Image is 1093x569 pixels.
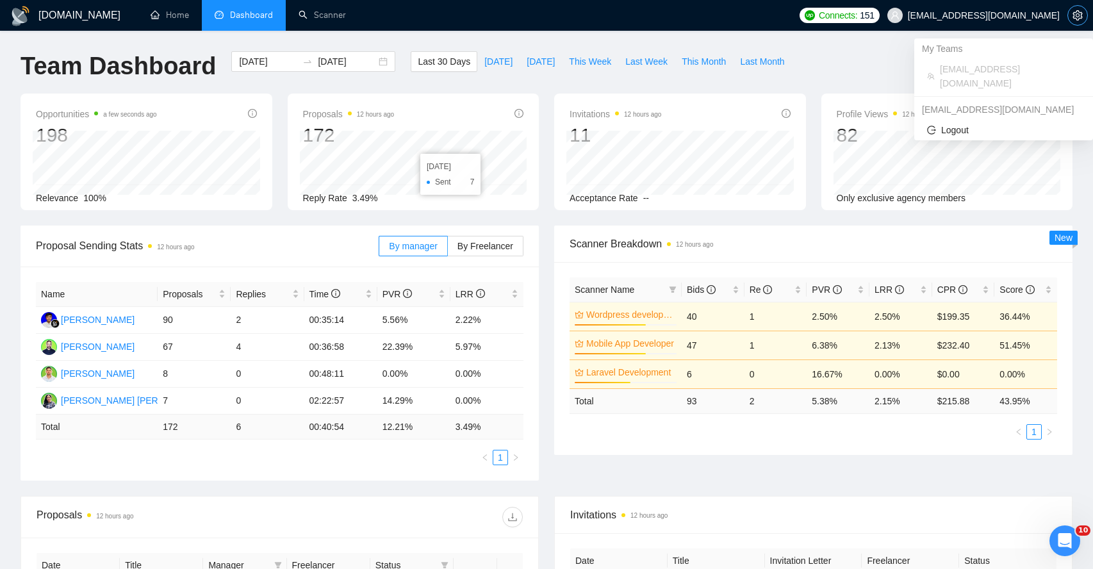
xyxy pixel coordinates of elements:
a: SK[PERSON_NAME] [41,341,135,351]
div: Proposals [37,507,280,527]
span: Only exclusive agency members [837,193,966,203]
span: -- [643,193,649,203]
span: Score [999,284,1034,295]
div: 172 [303,123,395,147]
td: 16.67% [807,359,869,388]
td: 172 [158,415,231,440]
td: 51.45% [994,331,1057,359]
span: Logout [927,123,1080,137]
button: Last 30 Days [411,51,477,72]
span: left [1015,428,1023,436]
span: This Week [569,54,611,69]
a: Laravel Development [586,365,674,379]
td: 3.49 % [450,415,523,440]
span: Reply Rate [303,193,347,203]
th: Name [36,282,158,307]
td: 8 [158,361,231,388]
li: Next Page [1042,424,1057,440]
button: This Week [562,51,618,72]
td: 0 [744,359,807,388]
td: 22.39% [377,334,450,361]
time: 12 hours ago [676,241,713,248]
span: By Freelancer [457,241,513,251]
td: 36.44% [994,302,1057,331]
img: AC [41,366,57,382]
button: [DATE] [477,51,520,72]
span: Time [309,289,340,299]
td: 02:22:57 [304,388,377,415]
div: info@ditinustechnology.com [914,99,1093,120]
span: Re [750,284,773,295]
span: setting [1068,10,1087,21]
button: This Month [675,51,733,72]
span: filter [441,561,448,569]
td: 2.15 % [869,388,932,413]
td: 2 [231,307,304,334]
span: info-circle [248,109,257,118]
td: 0 [231,361,304,388]
td: 0.00% [994,359,1057,388]
span: info-circle [707,285,716,294]
span: crown [575,368,584,377]
img: SK [41,339,57,355]
td: 2 [744,388,807,413]
div: 11 [570,123,661,147]
li: Previous Page [477,450,493,465]
td: 2.13% [869,331,932,359]
td: 5.38 % [807,388,869,413]
span: info-circle [476,289,485,298]
button: Last Week [618,51,675,72]
span: [EMAIL_ADDRESS][DOMAIN_NAME] [940,62,1080,90]
img: upwork-logo.png [805,10,815,21]
li: Sent [427,176,474,188]
span: info-circle [403,289,412,298]
li: Previous Page [1011,424,1026,440]
td: 1 [744,331,807,359]
span: Scanner Name [575,284,634,295]
div: 198 [36,123,157,147]
span: Opportunities [36,106,157,122]
td: 4 [231,334,304,361]
td: 0.00% [869,359,932,388]
span: By manager [389,241,437,251]
td: 2.22% [450,307,523,334]
span: info-circle [514,109,523,118]
a: AC[PERSON_NAME] [41,368,135,378]
td: 0 [231,388,304,415]
a: searchScanner [299,10,346,21]
span: team [927,72,935,80]
img: FR [41,312,57,328]
span: info-circle [895,285,904,294]
li: Next Page [508,450,523,465]
td: 2.50% [869,302,932,331]
button: left [1011,424,1026,440]
span: right [1046,428,1053,436]
span: Dashboard [230,10,273,21]
time: 12 hours ago [157,243,194,251]
li: 1 [1026,424,1042,440]
button: Last Month [733,51,791,72]
td: 90 [158,307,231,334]
td: 6.38% [807,331,869,359]
span: crown [575,339,584,348]
span: CPR [937,284,967,295]
td: 6 [682,359,744,388]
button: right [508,450,523,465]
td: 93 [682,388,744,413]
td: 12.21 % [377,415,450,440]
li: 1 [493,450,508,465]
span: [DATE] [527,54,555,69]
div: [PERSON_NAME] [PERSON_NAME] [61,393,211,408]
span: info-circle [958,285,967,294]
a: Mobile App Developer [586,336,674,350]
img: logo [10,6,31,26]
iframe: Intercom live chat [1049,525,1080,556]
span: Last Week [625,54,668,69]
td: Total [570,388,682,413]
button: download [502,507,523,527]
span: user [891,11,900,20]
span: Last Month [740,54,784,69]
td: 1 [744,302,807,331]
span: 7 [470,176,475,188]
span: Proposals [163,287,216,301]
